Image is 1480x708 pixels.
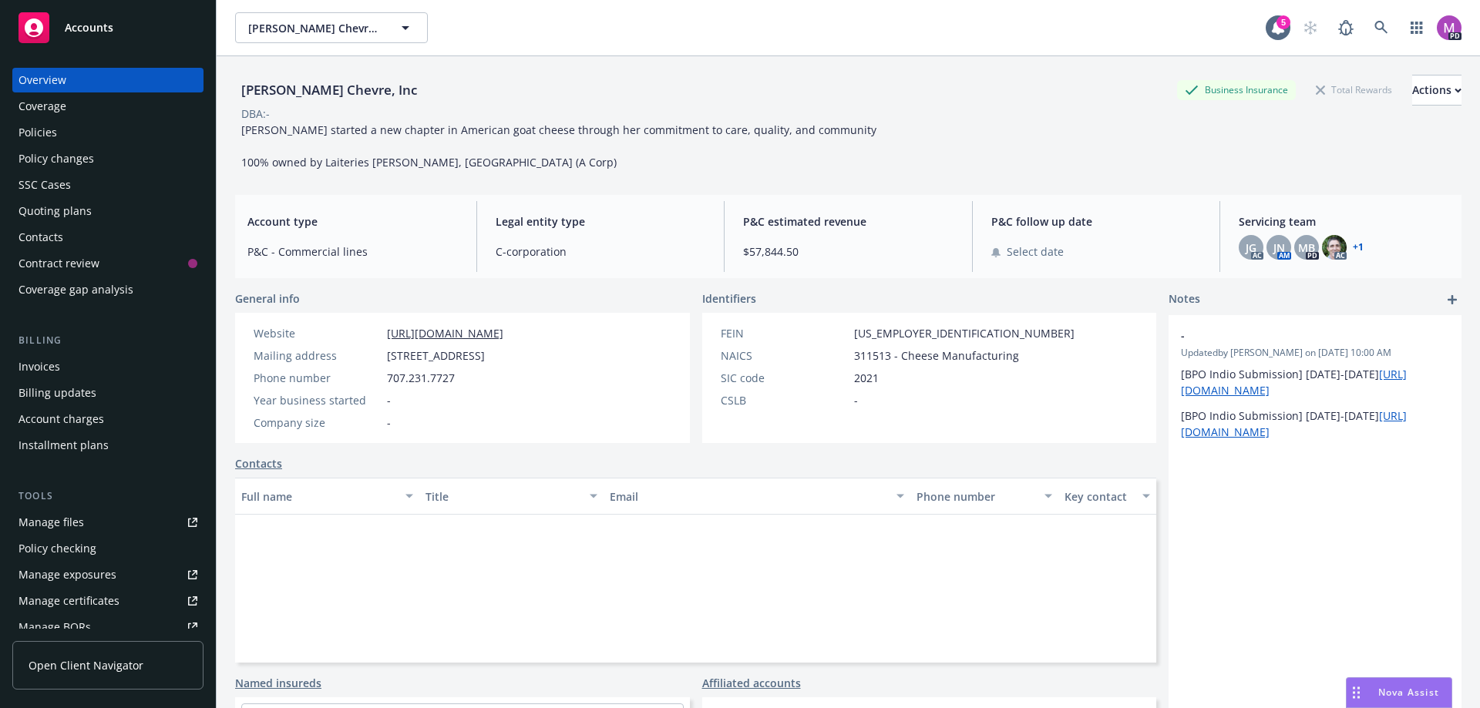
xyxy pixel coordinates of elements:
a: Contacts [12,225,203,250]
button: Actions [1412,75,1461,106]
a: Manage BORs [12,615,203,639]
div: Actions [1412,75,1461,105]
a: Coverage [12,94,203,119]
a: Account charges [12,407,203,431]
span: JN [1273,240,1285,256]
button: Email [604,478,910,515]
a: Policy checking [12,536,203,561]
div: Manage exposures [18,562,116,587]
a: Accounts [12,6,203,49]
div: Overview [18,68,66,92]
div: Key contact [1065,488,1133,505]
div: Manage BORs [18,615,91,639]
span: - [387,392,391,408]
a: add [1443,290,1461,309]
span: 2021 [854,370,879,386]
a: Quoting plans [12,199,203,223]
a: +1 [1353,243,1364,252]
div: FEIN [721,325,848,341]
div: CSLB [721,392,848,408]
div: Full name [241,488,396,505]
a: Coverage gap analysis [12,277,203,302]
div: Coverage gap analysis [18,277,133,302]
div: -Updatedby [PERSON_NAME] on [DATE] 10:00 AM[BPO Indio Submission] [DATE]-[DATE][URL][DOMAIN_NAME]... [1169,315,1461,452]
a: Policies [12,120,203,145]
img: photo [1437,15,1461,40]
div: Business Insurance [1177,80,1296,99]
div: Mailing address [254,347,381,364]
div: Manage files [18,510,84,535]
div: Contract review [18,251,99,276]
button: [PERSON_NAME] Chevre, Inc [235,12,428,43]
a: Switch app [1401,12,1432,43]
a: Billing updates [12,381,203,405]
button: Title [419,478,604,515]
div: Manage certificates [18,589,119,613]
div: Year business started [254,392,381,408]
span: Updated by [PERSON_NAME] on [DATE] 10:00 AM [1181,346,1449,360]
div: Billing updates [18,381,96,405]
span: 707.231.7727 [387,370,455,386]
span: P&C follow up date [991,213,1202,230]
button: Key contact [1058,478,1156,515]
a: Invoices [12,354,203,379]
div: Phone number [917,488,1034,505]
div: Drag to move [1347,678,1366,707]
a: Start snowing [1295,12,1326,43]
div: NAICS [721,347,848,364]
div: Phone number [254,370,381,386]
a: Contacts [235,455,282,471]
span: General info [235,290,300,307]
span: [STREET_ADDRESS] [387,347,485,364]
div: SSC Cases [18,173,71,197]
span: Open Client Navigator [29,657,143,673]
button: Phone number [910,478,1058,515]
div: Policy checking [18,536,96,561]
a: Policy changes [12,146,203,171]
div: Account charges [18,407,104,431]
span: 311513 - Cheese Manufacturing [854,347,1019,364]
div: Total Rewards [1308,80,1400,99]
div: Tools [12,488,203,504]
div: 5 [1276,15,1290,29]
a: Manage certificates [12,589,203,613]
div: Contacts [18,225,63,250]
a: Manage files [12,510,203,535]
div: Company size [254,414,381,431]
div: Policies [18,120,57,145]
div: Email [610,488,887,505]
div: Billing [12,333,203,348]
span: C-corporation [496,243,706,260]
a: SSC Cases [12,173,203,197]
span: Manage exposures [12,562,203,587]
div: DBA: - [241,106,270,122]
span: [PERSON_NAME] Chevre, Inc [248,20,382,36]
p: [BPO Indio Submission] [DATE]-[DATE] [1181,408,1449,440]
span: Accounts [65,22,113,34]
a: Report a Bug [1330,12,1361,43]
div: Title [425,488,580,505]
img: photo [1322,235,1347,260]
span: P&C - Commercial lines [247,243,458,260]
span: Notes [1169,290,1200,309]
a: Named insureds [235,675,321,691]
div: Invoices [18,354,60,379]
span: Servicing team [1239,213,1449,230]
div: Coverage [18,94,66,119]
a: [URL][DOMAIN_NAME] [387,326,503,341]
span: - [387,414,391,431]
span: [US_EMPLOYER_IDENTIFICATION_NUMBER] [854,325,1075,341]
span: $57,844.50 [743,243,954,260]
a: Overview [12,68,203,92]
a: Contract review [12,251,203,276]
a: Search [1366,12,1397,43]
span: MB [1298,240,1315,256]
span: - [1181,327,1409,344]
span: Select date [1007,243,1064,260]
button: Full name [235,478,419,515]
p: [BPO Indio Submission] [DATE]-[DATE] [1181,366,1449,398]
div: Quoting plans [18,199,92,223]
div: SIC code [721,370,848,386]
span: Identifiers [702,290,756,307]
span: - [854,392,858,408]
